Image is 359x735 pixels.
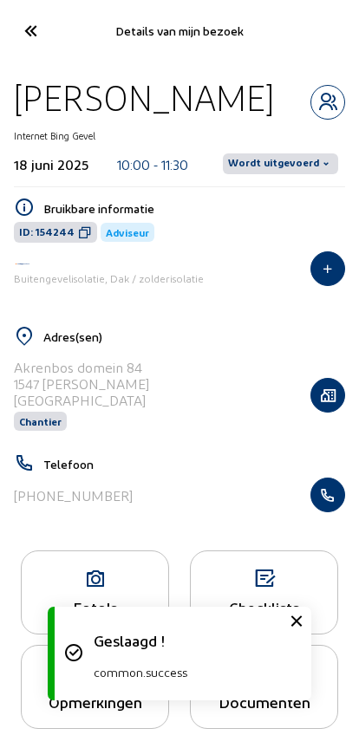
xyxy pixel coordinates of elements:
div: [GEOGRAPHIC_DATA] [14,392,149,408]
div: Foto's [22,598,168,616]
span: Chantier [19,415,62,427]
span: Adviseur [106,226,149,238]
div: Opmerkingen [22,693,168,711]
h5: Adres(sen) [43,329,345,344]
div: 18 juni 2025 [14,156,88,172]
img: Iso Protect [14,262,31,266]
p: common.success [94,665,292,680]
h5: Bruikbare informatie [43,201,345,216]
div: [PERSON_NAME] [14,75,274,120]
div: Internet Bing Gevel [14,130,95,141]
h5: Telefoon [43,457,345,472]
div: 10:00 - 11:30 [117,156,188,172]
div: Details van mijn bezoek [60,23,299,38]
div: Akrenbos domein 84 [14,359,149,375]
p: Geslaagd ! [94,631,292,649]
div: 1547 [PERSON_NAME] [14,375,149,392]
span: ID: 154244 [19,225,75,239]
span: Wordt uitgevoerd [228,157,319,171]
span: Buitengevelisolatie, Dak / zolderisolatie [14,272,204,284]
div: [PHONE_NUMBER] [14,487,133,504]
